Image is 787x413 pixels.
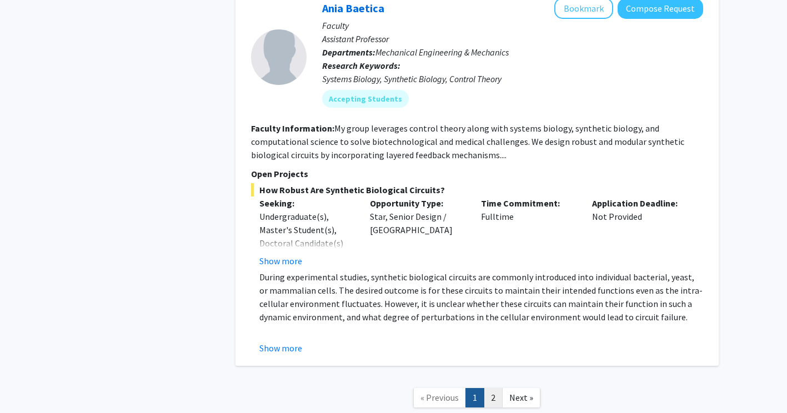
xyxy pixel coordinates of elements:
[251,183,703,197] span: How Robust Are Synthetic Biological Circuits?
[420,392,459,403] span: « Previous
[259,341,302,355] button: Show more
[322,19,703,32] p: Faculty
[322,32,703,46] p: Assistant Professor
[502,388,540,407] a: Next
[375,47,509,58] span: Mechanical Engineering & Mechanics
[465,388,484,407] a: 1
[322,90,409,108] mat-chip: Accepting Students
[362,197,473,268] div: Star, Senior Design / [GEOGRAPHIC_DATA]
[413,388,466,407] a: Previous Page
[322,72,703,85] div: Systems Biology, Synthetic Biology, Control Theory
[584,197,695,268] div: Not Provided
[592,197,686,210] p: Application Deadline:
[322,1,384,15] a: Ania Baetica
[322,47,375,58] b: Departments:
[484,388,503,407] a: 2
[251,167,703,180] p: Open Projects
[251,123,684,160] fg-read-more: My group leverages control theory along with systems biology, synthetic biology, and computationa...
[251,123,334,134] b: Faculty Information:
[473,197,584,268] div: Fulltime
[370,197,464,210] p: Opportunity Type:
[322,60,400,71] b: Research Keywords:
[481,197,575,210] p: Time Commitment:
[8,363,47,405] iframe: Chat
[259,197,354,210] p: Seeking:
[259,210,354,276] div: Undergraduate(s), Master's Student(s), Doctoral Candidate(s) (PhD, MD, DMD, PharmD, etc.)
[509,392,533,403] span: Next »
[259,254,302,268] button: Show more
[259,270,703,324] p: During experimental studies, synthetic biological circuits are commonly introduced into individua...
